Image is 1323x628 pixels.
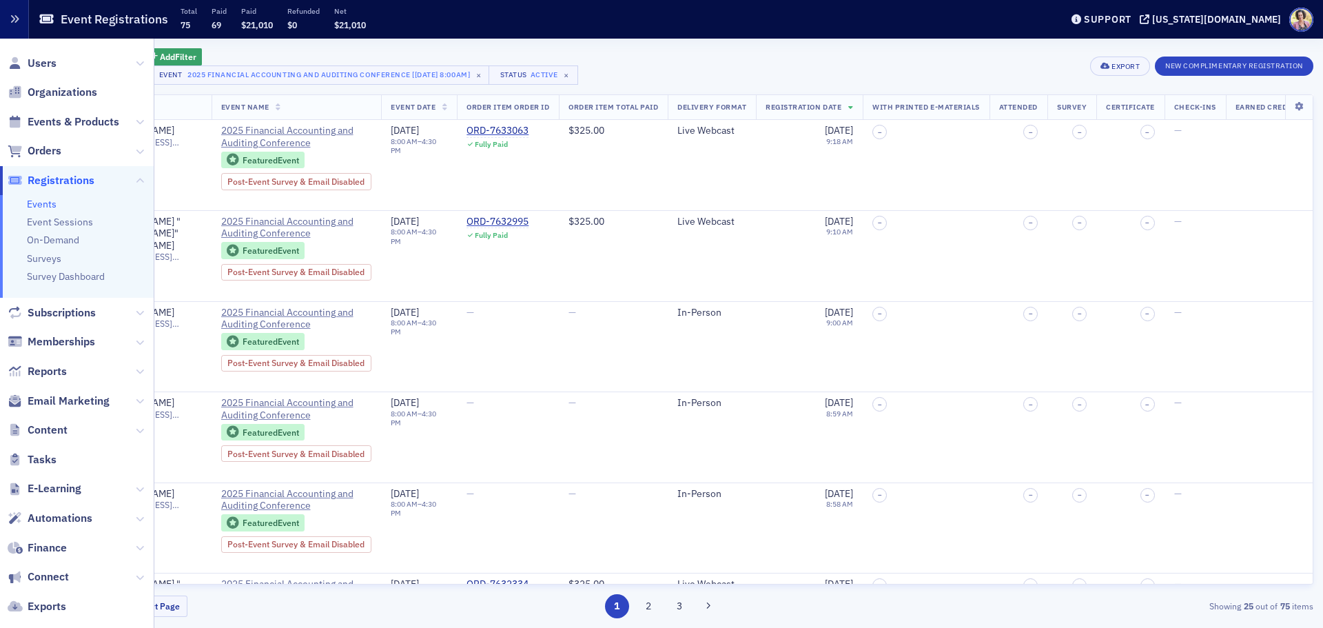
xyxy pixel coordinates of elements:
[568,487,576,500] span: —
[677,307,746,319] div: In-Person
[1155,59,1313,71] a: New Complimentary Registration
[8,173,94,188] a: Registrations
[287,19,297,30] span: $0
[391,318,447,336] div: –
[391,318,436,336] time: 4:30 PM
[221,536,372,553] div: Post-Event Survey
[28,114,119,130] span: Events & Products
[825,487,853,500] span: [DATE]
[489,65,578,85] button: StatusActive×
[221,355,372,372] div: Post-Event Survey
[28,452,57,467] span: Tasks
[8,85,97,100] a: Organizations
[27,234,79,246] a: On-Demand
[8,305,96,321] a: Subscriptions
[28,540,67,556] span: Finance
[391,136,418,146] time: 8:00 AM
[391,124,419,136] span: [DATE]
[241,19,273,30] span: $21,010
[1029,310,1033,318] span: –
[8,599,66,614] a: Exports
[568,396,576,409] span: —
[221,397,372,421] a: 2025 Financial Accounting and Auditing Conference
[181,19,190,30] span: 75
[391,396,419,409] span: [DATE]
[999,102,1038,112] span: Attended
[28,423,68,438] span: Content
[826,227,853,236] time: 9:10 AM
[1029,582,1033,590] span: –
[391,578,419,590] span: [DATE]
[28,481,81,496] span: E-Learning
[466,125,529,137] div: ORD-7633063
[1078,219,1082,227] span: –
[391,499,436,518] time: 4:30 PM
[27,198,57,210] a: Events
[1078,401,1082,409] span: –
[878,401,882,409] span: –
[1174,124,1182,136] span: —
[8,511,92,526] a: Automations
[8,481,81,496] a: E-Learning
[826,499,853,509] time: 8:58 AM
[560,69,573,81] span: ×
[8,540,67,556] a: Finance
[568,102,658,112] span: Order Item Total Paid
[27,216,93,228] a: Event Sessions
[243,156,299,164] div: Featured Event
[181,6,197,16] p: Total
[391,409,418,418] time: 8:00 AM
[568,215,604,227] span: $325.00
[391,227,436,245] time: 4:30 PM
[8,452,57,467] a: Tasks
[826,318,853,327] time: 9:00 AM
[1078,128,1082,136] span: –
[636,594,660,618] button: 2
[28,305,96,321] span: Subscriptions
[568,578,604,590] span: $325.00
[677,488,746,500] div: In-Person
[221,264,372,281] div: Post-Event Survey
[391,499,418,509] time: 8:00 AM
[391,409,447,427] div: –
[825,215,853,227] span: [DATE]
[391,487,419,500] span: [DATE]
[878,219,882,227] span: –
[1029,219,1033,227] span: –
[466,396,474,409] span: —
[391,102,435,112] span: Event Date
[677,578,746,591] div: Live Webcast
[1140,14,1286,24] button: [US_STATE][DOMAIN_NAME]
[8,143,61,159] a: Orders
[391,409,436,427] time: 4:30 PM
[1241,600,1255,612] strong: 25
[187,68,470,81] div: 2025 Financial Accounting and Auditing Conference [[DATE] 8:00am]
[466,306,474,318] span: —
[878,310,882,318] span: –
[568,306,576,318] span: —
[1145,219,1149,227] span: –
[243,247,299,254] div: Featured Event
[466,578,529,591] a: ORD-7632334
[28,511,92,526] span: Automations
[1289,8,1313,32] span: Profile
[466,102,549,112] span: Order Item Order ID
[677,397,746,409] div: In-Person
[1155,57,1313,76] button: New Complimentary Registration
[1145,128,1149,136] span: –
[475,140,508,149] div: Fully Paid
[221,488,372,512] a: 2025 Financial Accounting and Auditing Conference
[1174,396,1182,409] span: —
[1145,491,1149,499] span: –
[1078,310,1082,318] span: –
[568,124,604,136] span: $325.00
[221,307,372,331] a: 2025 Financial Accounting and Auditing Conference
[391,306,419,318] span: [DATE]
[677,216,746,228] div: Live Webcast
[221,102,269,112] span: Event Name
[499,70,528,79] div: Status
